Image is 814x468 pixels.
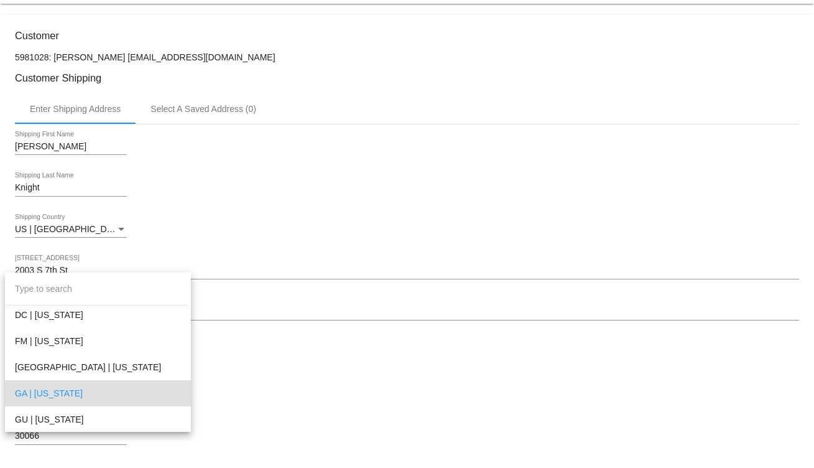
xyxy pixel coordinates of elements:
input: dropdown search [5,273,187,305]
span: DC | [US_STATE] [15,302,181,328]
span: GA | [US_STATE] [15,380,181,406]
span: [GEOGRAPHIC_DATA] | [US_STATE] [15,354,181,380]
span: FM | [US_STATE] [15,328,181,354]
span: GU | [US_STATE] [15,406,181,433]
